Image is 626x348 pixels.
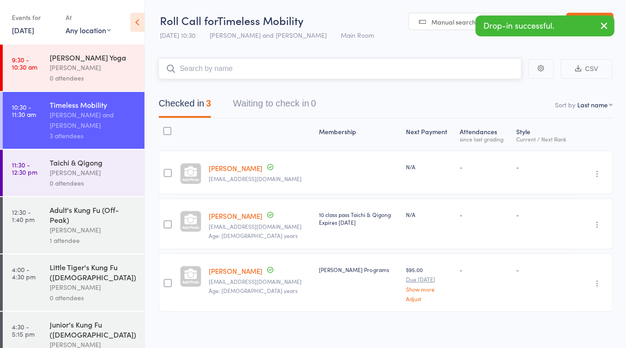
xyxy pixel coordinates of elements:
a: [PERSON_NAME] [209,211,262,221]
div: 1 attendee [50,235,137,246]
small: kerirae63@me.com [209,176,312,182]
div: Last name [577,100,608,109]
div: Timeless Mobility [50,100,137,110]
div: At [66,10,111,25]
div: [PERSON_NAME] [50,62,137,73]
div: - [516,163,572,171]
small: ray.g.thomas22@gmail.com [209,223,312,230]
div: Little Tiger's Kung Fu ([DEMOGRAPHIC_DATA]) [50,262,137,282]
div: Style [513,122,576,146]
div: Membership [315,122,402,146]
div: 0 [311,98,316,108]
div: $95.00 [406,266,452,302]
button: CSV [560,59,612,79]
div: Junior's Kung Fu ([DEMOGRAPHIC_DATA]) [50,319,137,339]
div: - [460,163,509,171]
label: Sort by [555,100,575,109]
div: N/A [406,163,452,171]
a: 9:30 -10:30 am[PERSON_NAME] Yoga[PERSON_NAME]0 attendees [3,45,144,91]
time: 4:30 - 5:15 pm [12,323,35,338]
div: Current / Next Rank [516,136,572,142]
div: - [516,211,572,218]
a: 12:30 -1:40 pmAdult's Kung Fu (Off-Peak)[PERSON_NAME]1 attendee [3,197,144,253]
span: Timeless Mobility [217,13,303,28]
time: 11:30 - 12:30 pm [12,161,37,176]
div: - [516,266,572,273]
div: Drop-in successful. [475,15,614,36]
div: Any location [66,25,111,35]
a: [PERSON_NAME] [209,266,262,276]
div: [PERSON_NAME] [50,225,137,235]
small: belwatson66@gmail.com [209,278,312,285]
a: [PERSON_NAME] [209,163,262,173]
div: N/A [406,211,452,218]
div: [PERSON_NAME] Programs [319,266,399,273]
a: Show more [406,286,452,292]
div: [PERSON_NAME] and [PERSON_NAME] [50,110,137,131]
time: 12:30 - 1:40 pm [12,208,35,223]
span: Age: [DEMOGRAPHIC_DATA] years [209,287,298,294]
div: 0 attendees [50,178,137,188]
a: Exit roll call [566,13,613,31]
div: - [460,211,509,218]
div: Events for [12,10,56,25]
div: [PERSON_NAME] [50,167,137,178]
div: [PERSON_NAME] [50,282,137,293]
span: [PERSON_NAME] and [PERSON_NAME] [210,30,327,40]
div: [PERSON_NAME] Yoga [50,52,137,62]
span: Age: [DEMOGRAPHIC_DATA] years [209,232,298,239]
div: Expires [DATE] [319,218,399,226]
a: Adjust [406,296,452,302]
div: 3 attendees [50,131,137,141]
div: 0 attendees [50,73,137,83]
div: 0 attendees [50,293,137,303]
a: [DATE] [12,25,34,35]
a: 11:30 -12:30 pmTaichi & Qigong[PERSON_NAME]0 attendees [3,150,144,196]
a: 10:30 -11:30 amTimeless Mobility[PERSON_NAME] and [PERSON_NAME]3 attendees [3,92,144,149]
small: Due [DATE] [406,276,452,282]
div: Adult's Kung Fu (Off-Peak) [50,205,137,225]
div: Taichi & Qigong [50,157,137,167]
time: 9:30 - 10:30 am [12,56,37,71]
button: Waiting to check in0 [233,94,316,118]
div: - [460,266,509,273]
div: since last grading [460,136,509,142]
input: Search by name [159,58,521,79]
div: Next Payment [402,122,456,146]
time: 10:30 - 11:30 am [12,103,36,118]
a: 4:00 -4:30 pmLittle Tiger's Kung Fu ([DEMOGRAPHIC_DATA])[PERSON_NAME]0 attendees [3,254,144,311]
div: 3 [206,98,211,108]
div: Atten­dances [456,122,513,146]
div: 10 class pass Taichi & Qigong [319,211,399,226]
button: Checked in3 [159,94,211,118]
span: [DATE] 10:30 [160,30,195,40]
span: Main Room [341,30,374,40]
span: Roll Call for [160,13,217,28]
time: 4:00 - 4:30 pm [12,266,36,280]
span: Manual search [431,17,476,26]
